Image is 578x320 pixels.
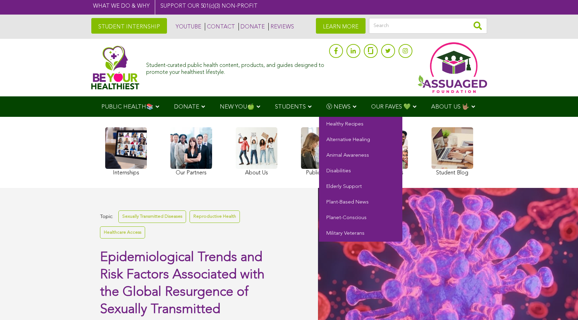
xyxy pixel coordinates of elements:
[371,104,411,110] span: OUR FAVES 💚
[368,47,373,54] img: glassdoor
[319,132,402,148] a: Alternative Healing
[100,212,113,222] span: Topic:
[91,96,487,117] div: Navigation Menu
[190,210,240,223] a: Reproductive Health
[326,104,351,110] span: Ⓥ NEWS
[319,179,402,195] a: Elderly Support
[238,23,265,31] a: DONATE
[316,18,366,34] a: LEARN MORE
[369,18,487,34] input: Search
[91,18,167,34] a: STUDENT INTERNSHIP
[319,210,402,226] a: Planet-Conscious
[174,23,201,31] a: YOUTUBE
[205,23,235,31] a: CONTACT
[319,226,402,242] a: Military Veterans
[268,23,294,31] a: REVIEWS
[319,117,402,132] a: Healthy Recipes
[275,104,306,110] span: STUDENTS
[418,42,487,93] img: Assuaged App
[146,59,325,76] div: Student-curated public health content, products, and guides designed to promote your healthiest l...
[220,104,254,110] span: NEW YOU🍏
[543,287,578,320] iframe: Chat Widget
[319,195,402,210] a: Plant-Based News
[319,148,402,164] a: Animal Awareness
[91,45,140,89] img: Assuaged
[174,104,199,110] span: DONATE
[101,104,153,110] span: PUBLIC HEALTH📚
[100,226,145,239] a: Healthcare Access
[319,164,402,179] a: Disabilities
[431,104,469,110] span: ABOUT US 🤟🏽
[118,210,186,223] a: Sexually Transmitted Diseases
